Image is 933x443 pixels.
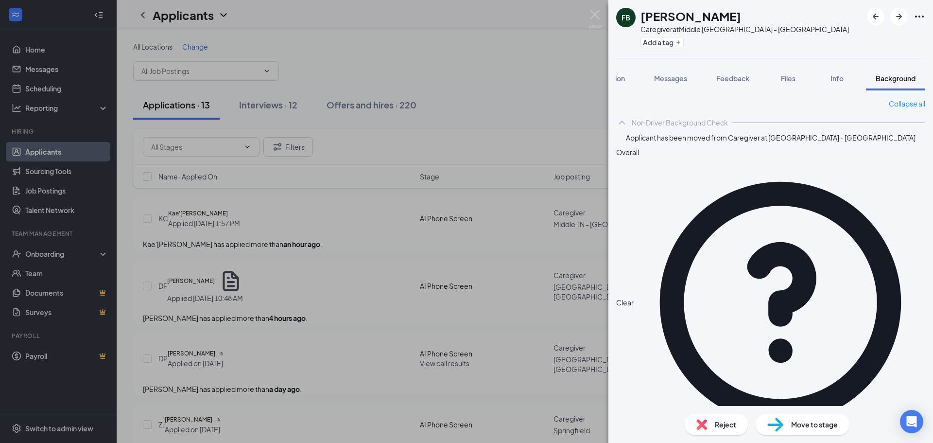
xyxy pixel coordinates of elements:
[870,11,881,22] svg: ArrowLeftNew
[640,37,684,47] button: PlusAdd a tag
[830,74,844,83] span: Info
[622,13,630,22] div: FB
[893,11,905,22] svg: ArrowRight
[781,74,795,83] span: Files
[616,148,639,157] span: Overall
[900,410,923,433] div: Open Intercom Messenger
[791,419,838,430] span: Move to stage
[890,8,908,25] button: ArrowRight
[654,74,687,83] span: Messages
[640,8,741,24] h1: [PERSON_NAME]
[632,118,728,127] div: Non Driver Background Check
[867,8,884,25] button: ArrowLeftNew
[675,39,681,45] svg: Plus
[889,98,925,109] a: Collapse all
[716,74,749,83] span: Feedback
[626,132,916,143] span: Applicant has been moved from Caregiver at [GEOGRAPHIC_DATA] - [GEOGRAPHIC_DATA]
[715,419,736,430] span: Reject
[616,297,634,308] span: Clear
[640,24,849,34] div: Caregiver at Middle [GEOGRAPHIC_DATA] - [GEOGRAPHIC_DATA]
[876,74,916,83] span: Background
[616,117,628,128] svg: ChevronUp
[914,11,925,22] svg: Ellipses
